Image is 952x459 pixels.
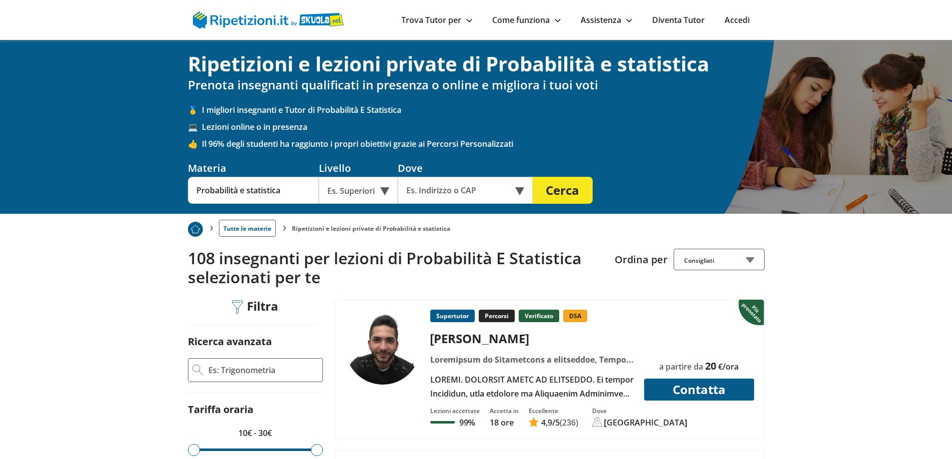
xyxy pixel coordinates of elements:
span: a partire da [659,361,703,372]
div: [PERSON_NAME] [426,330,638,347]
a: Accedi [725,14,750,25]
img: Ricerca Avanzata [192,365,203,376]
div: Accetta in [490,407,519,415]
input: Es. Matematica [188,177,319,204]
span: 20 [705,359,716,373]
input: Es. Indirizzo o CAP [398,177,519,204]
div: [GEOGRAPHIC_DATA] [604,417,688,428]
h1: Ripetizioni e lezioni private di Probabilità e statistica [188,52,765,76]
span: (236) [560,417,578,428]
h2: 108 insegnanti per lezioni di Probabilità E Statistica selezionati per te [188,249,607,287]
div: Eccellente [529,407,578,415]
label: Ordina per [615,253,668,266]
p: Percorsi [479,310,515,322]
a: Assistenza [581,14,632,25]
label: Tariffa oraria [188,403,253,416]
span: Il 96% degli studenti ha raggiunto i propri obiettivi grazie ai Percorsi Personalizzati [202,138,765,149]
a: Come funziona [492,14,561,25]
p: 18 ore [490,417,519,428]
span: €/ora [718,361,739,372]
div: LOREMI. DOLORSIT AMETC AD ELITSEDDO. Ei tempor Incididun, utla etdolore ma Aliquaenim Adminimve q... [426,373,638,401]
div: Loremipsum do Sitametcons a elitseddoe, Tempo incidid, Utlab etdol magnaal, Enima mini, Veniamq, ... [426,353,638,367]
p: 10€ - 30€ [188,426,323,440]
span: 🥇 [188,104,202,115]
span: 4,9 [541,417,552,428]
img: Piu prenotato [188,222,203,237]
span: /5 [541,417,560,428]
img: tutor a Roma - Salvatore [345,310,420,385]
div: Dove [592,407,688,415]
a: Tutte le materie [219,220,276,237]
nav: breadcrumb d-none d-tablet-block [188,214,765,237]
span: Lezioni online o in presenza [202,121,765,132]
label: Ricerca avanzata [188,335,272,348]
p: Verificato [519,310,559,322]
img: Filtra filtri mobile [232,300,243,314]
span: 💻 [188,121,202,132]
p: Supertutor [430,310,475,322]
span: I migliori insegnanti e Tutor di Probabilità E Statistica [202,104,765,115]
div: Es. Superiori [319,177,398,204]
img: Piu prenotato [739,299,766,326]
h2: Prenota insegnanti qualificati in presenza o online e migliora i tuoi voti [188,78,765,92]
div: Dove [398,161,533,175]
div: Consigliati [674,249,765,270]
a: Trova Tutor per [401,14,472,25]
button: Cerca [533,177,593,204]
a: logo Skuola.net | Ripetizioni.it [193,13,344,24]
li: Ripetizioni e lezioni private di Probabilità e statistica [292,224,450,233]
input: Es: Trigonometria [207,363,318,378]
a: Diventa Tutor [652,14,705,25]
div: Livello [319,161,398,175]
div: Filtra [228,299,282,315]
div: Materia [188,161,319,175]
button: Contatta [644,379,754,401]
span: 👍 [188,138,202,149]
p: 99% [459,417,475,428]
img: logo Skuola.net | Ripetizioni.it [193,11,344,28]
div: Lezioni accettate [430,407,480,415]
p: DSA [563,310,587,322]
a: 4,9/5(236) [529,417,578,428]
